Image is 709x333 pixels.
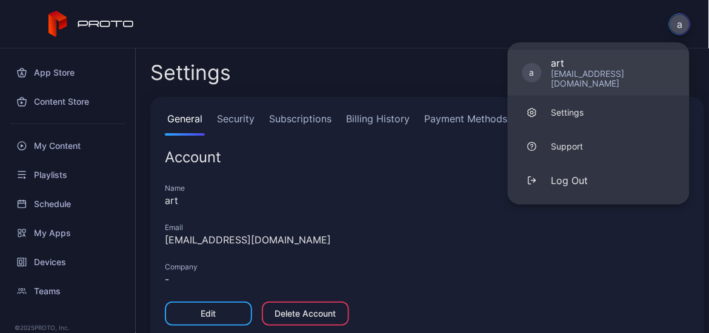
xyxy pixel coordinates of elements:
div: art [165,193,690,208]
div: Settings [551,107,584,119]
div: [EMAIL_ADDRESS][DOMAIN_NAME] [165,232,690,247]
a: App Store [7,58,128,87]
div: a [522,63,542,82]
a: Security [215,111,257,136]
a: Billing History [344,111,412,136]
div: art [551,57,675,69]
a: Content Store [7,87,128,116]
a: Teams [7,277,128,306]
a: Playlists [7,160,128,190]
a: Subscriptions [267,111,334,136]
div: Company [165,262,690,272]
button: Delete Account [262,302,349,326]
a: General [165,111,205,136]
div: Support [551,140,584,153]
a: My Content [7,131,128,160]
a: Devices [7,248,128,277]
a: Schedule [7,190,128,219]
button: Edit [165,302,252,326]
div: - [165,272,690,286]
div: Delete Account [275,309,336,318]
div: Name [165,183,690,193]
div: Edit [201,309,216,318]
div: © 2025 PROTO, Inc. [15,323,121,332]
a: Payment Methods [422,111,510,136]
div: Account [165,150,690,165]
button: a [669,13,691,35]
a: My Apps [7,219,128,248]
div: Log Out [551,173,588,188]
a: aart[EMAIL_ADDRESS][DOMAIN_NAME] [508,50,690,96]
button: Log Out [508,163,690,197]
div: Email [165,223,690,232]
a: Support [508,130,690,163]
h2: Settings [150,62,231,84]
div: [EMAIL_ADDRESS][DOMAIN_NAME] [551,69,675,88]
a: Settings [508,96,690,130]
